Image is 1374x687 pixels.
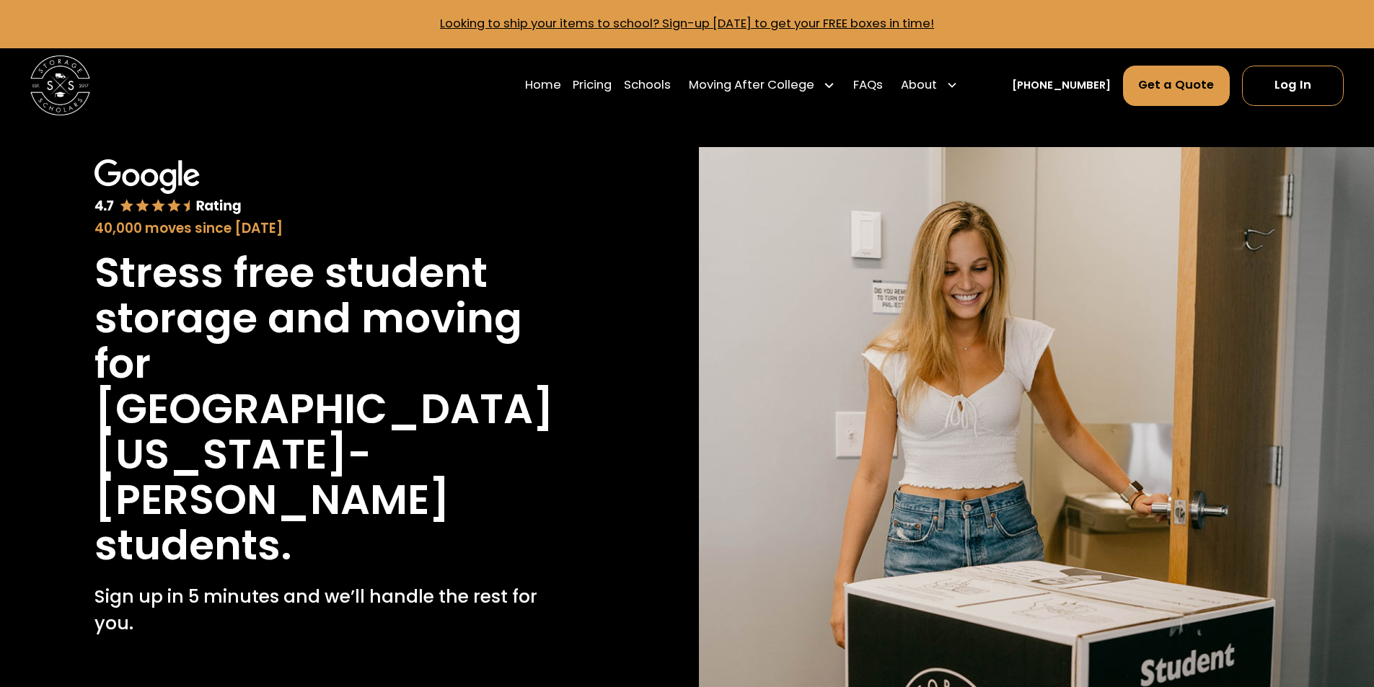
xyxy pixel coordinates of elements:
[573,64,612,106] a: Pricing
[94,583,581,637] p: Sign up in 5 minutes and we’ll handle the rest for you.
[94,386,581,523] h1: [GEOGRAPHIC_DATA][US_STATE]-[PERSON_NAME]
[853,64,883,106] a: FAQs
[94,218,581,239] div: 40,000 moves since [DATE]
[440,15,934,32] a: Looking to ship your items to school? Sign-up [DATE] to get your FREE boxes in time!
[30,56,90,115] img: Storage Scholars main logo
[1012,78,1111,94] a: [PHONE_NUMBER]
[624,64,671,106] a: Schools
[901,76,937,94] div: About
[94,250,581,386] h1: Stress free student storage and moving for
[1242,66,1344,106] a: Log In
[94,159,242,216] img: Google 4.7 star rating
[94,523,292,568] h1: students.
[525,64,561,106] a: Home
[1123,66,1230,106] a: Get a Quote
[689,76,814,94] div: Moving After College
